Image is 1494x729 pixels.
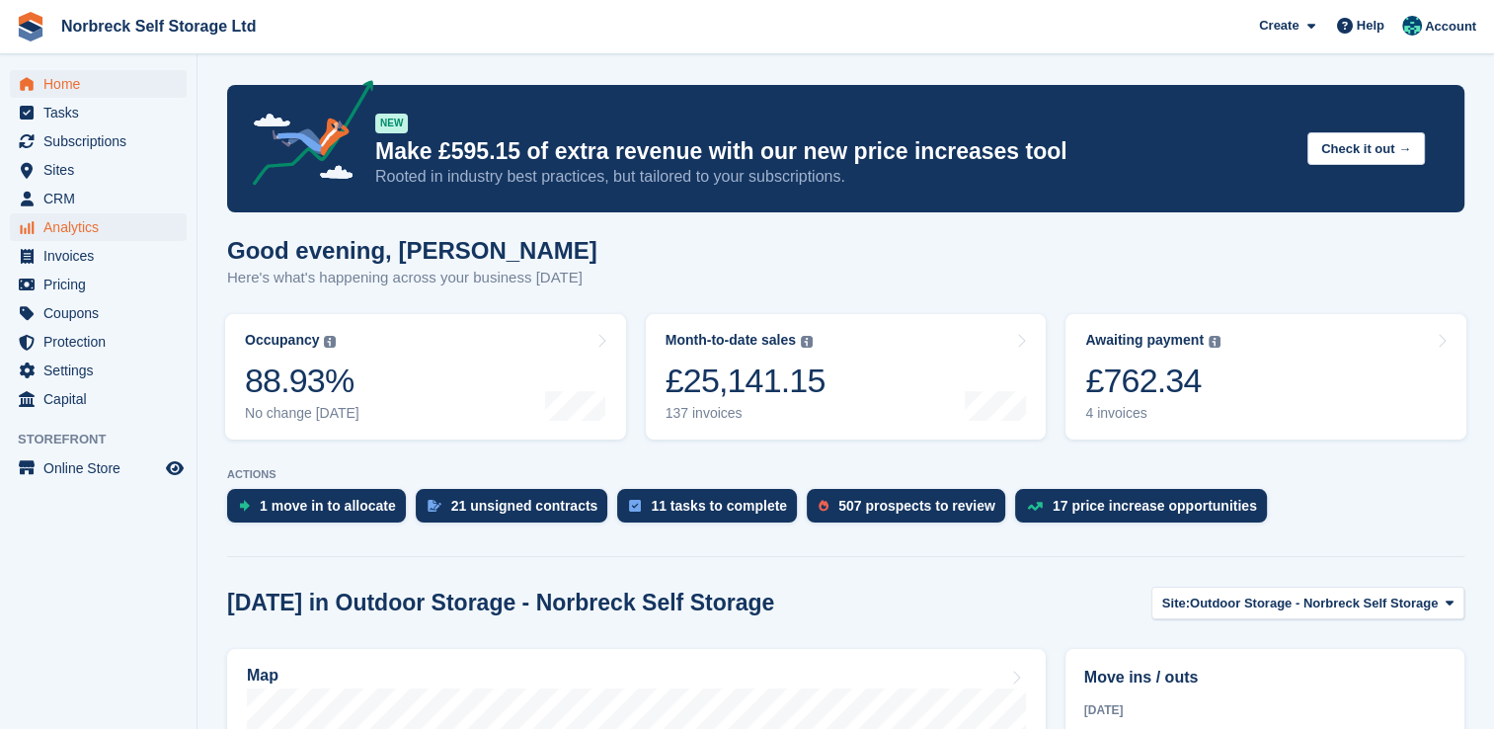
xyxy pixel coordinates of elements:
[1425,17,1476,37] span: Account
[236,80,374,193] img: price-adjustments-announcement-icon-8257ccfd72463d97f412b2fc003d46551f7dbcb40ab6d574587a9cd5c0d94...
[1162,594,1190,613] span: Site:
[247,667,278,685] h2: Map
[651,498,787,514] div: 11 tasks to complete
[10,299,187,327] a: menu
[10,213,187,241] a: menu
[1209,336,1220,348] img: icon-info-grey-7440780725fd019a000dd9b08b2336e03edf1995a4989e88bcd33f0948082b44.svg
[10,357,187,384] a: menu
[10,385,187,413] a: menu
[43,454,162,482] span: Online Store
[375,166,1292,188] p: Rooted in industry best practices, but tailored to your subscriptions.
[245,361,359,401] div: 88.93%
[324,336,336,348] img: icon-info-grey-7440780725fd019a000dd9b08b2336e03edf1995a4989e88bcd33f0948082b44.svg
[10,156,187,184] a: menu
[10,185,187,212] a: menu
[43,99,162,126] span: Tasks
[18,430,197,449] span: Storefront
[1151,587,1464,619] button: Site: Outdoor Storage - Norbreck Self Storage
[666,361,826,401] div: £25,141.15
[10,242,187,270] a: menu
[451,498,598,514] div: 21 unsigned contracts
[43,299,162,327] span: Coupons
[10,127,187,155] a: menu
[239,500,250,512] img: move_ins_to_allocate_icon-fdf77a2bb77ea45bf5b3d319d69a93e2d87916cf1d5bf7949dd705db3b84f3ca.svg
[53,10,264,42] a: Norbreck Self Storage Ltd
[163,456,187,480] a: Preview store
[1085,405,1220,422] div: 4 invoices
[227,267,597,289] p: Here's what's happening across your business [DATE]
[227,237,597,264] h1: Good evening, [PERSON_NAME]
[416,489,618,532] a: 21 unsigned contracts
[666,332,796,349] div: Month-to-date sales
[1190,594,1438,613] span: Outdoor Storage - Norbreck Self Storage
[227,590,774,616] h2: [DATE] in Outdoor Storage - Norbreck Self Storage
[375,114,408,133] div: NEW
[10,328,187,356] a: menu
[43,70,162,98] span: Home
[43,156,162,184] span: Sites
[1084,666,1446,689] h2: Move ins / outs
[16,12,45,41] img: stora-icon-8386f47178a22dfd0bd8f6a31ec36ba5ce8667c1dd55bd0f319d3a0aa187defe.svg
[375,137,1292,166] p: Make £595.15 of extra revenue with our new price increases tool
[617,489,807,532] a: 11 tasks to complete
[245,405,359,422] div: No change [DATE]
[1065,314,1466,440] a: Awaiting payment £762.34 4 invoices
[43,357,162,384] span: Settings
[10,454,187,482] a: menu
[1402,16,1422,36] img: Sally King
[819,500,828,512] img: prospect-51fa495bee0391a8d652442698ab0144808aea92771e9ea1ae160a38d050c398.svg
[43,213,162,241] span: Analytics
[646,314,1047,440] a: Month-to-date sales £25,141.15 137 invoices
[43,242,162,270] span: Invoices
[1015,489,1277,532] a: 17 price increase opportunities
[43,385,162,413] span: Capital
[43,328,162,356] span: Protection
[260,498,396,514] div: 1 move in to allocate
[428,500,441,512] img: contract_signature_icon-13c848040528278c33f63329250d36e43548de30e8caae1d1a13099fd9432cc5.svg
[10,70,187,98] a: menu
[1357,16,1384,36] span: Help
[629,500,641,512] img: task-75834270c22a3079a89374b754ae025e5fb1db73e45f91037f5363f120a921f8.svg
[227,468,1464,481] p: ACTIONS
[10,271,187,298] a: menu
[838,498,995,514] div: 507 prospects to review
[807,489,1015,532] a: 507 prospects to review
[1053,498,1257,514] div: 17 price increase opportunities
[225,314,626,440] a: Occupancy 88.93% No change [DATE]
[1085,332,1204,349] div: Awaiting payment
[245,332,319,349] div: Occupancy
[43,127,162,155] span: Subscriptions
[666,405,826,422] div: 137 invoices
[801,336,813,348] img: icon-info-grey-7440780725fd019a000dd9b08b2336e03edf1995a4989e88bcd33f0948082b44.svg
[43,271,162,298] span: Pricing
[1084,701,1446,719] div: [DATE]
[1027,502,1043,511] img: price_increase_opportunities-93ffe204e8149a01c8c9dc8f82e8f89637d9d84a8eef4429ea346261dce0b2c0.svg
[10,99,187,126] a: menu
[227,489,416,532] a: 1 move in to allocate
[43,185,162,212] span: CRM
[1259,16,1298,36] span: Create
[1307,132,1425,165] button: Check it out →
[1085,361,1220,401] div: £762.34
